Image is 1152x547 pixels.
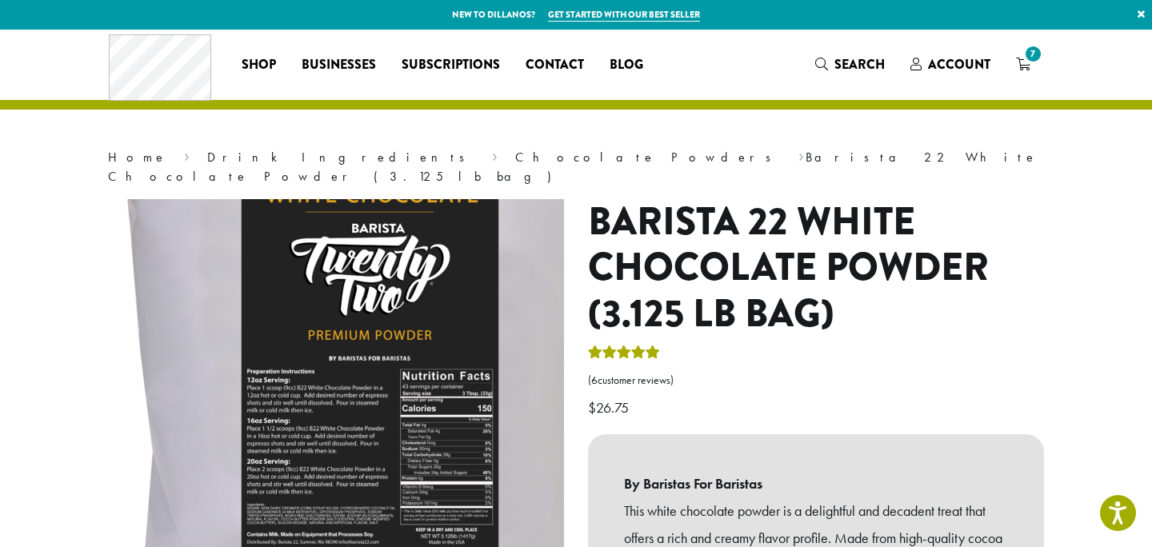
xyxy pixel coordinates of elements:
[1022,43,1044,65] span: 7
[588,398,596,417] span: $
[526,55,584,75] span: Contact
[588,398,633,417] bdi: 26.75
[591,373,598,387] span: 6
[802,51,898,78] a: Search
[302,55,376,75] span: Businesses
[798,142,804,167] span: ›
[108,148,1044,186] nav: Breadcrumb
[242,55,276,75] span: Shop
[492,142,498,167] span: ›
[588,343,660,367] div: Rated 5.00 out of 5
[207,149,475,166] a: Drink Ingredients
[928,55,990,74] span: Account
[229,52,289,78] a: Shop
[588,199,1044,337] h1: Barista 22 White Chocolate Powder (3.125 lb bag)
[402,55,500,75] span: Subscriptions
[108,149,167,166] a: Home
[588,373,1044,389] a: (6customer reviews)
[515,149,782,166] a: Chocolate Powders
[834,55,885,74] span: Search
[184,142,190,167] span: ›
[624,470,1008,497] b: By Baristas For Baristas
[548,8,700,22] a: Get started with our best seller
[610,55,643,75] span: Blog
